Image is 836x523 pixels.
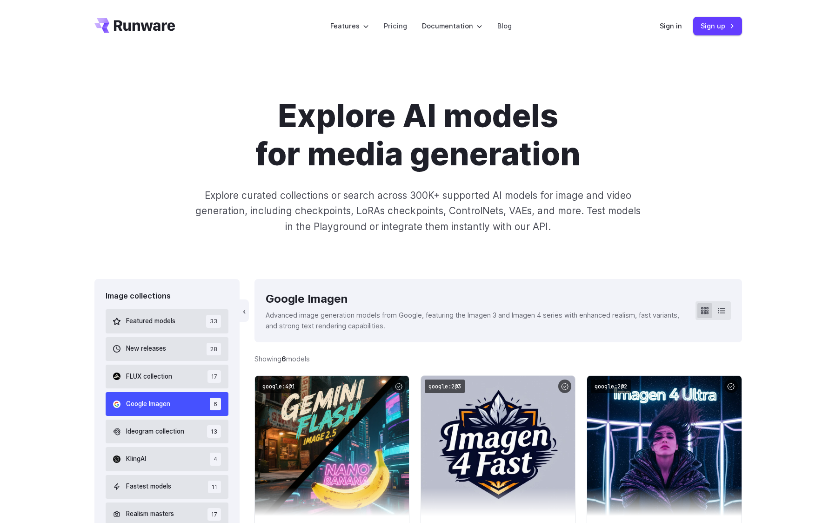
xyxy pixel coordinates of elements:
span: FLUX collection [126,372,172,382]
span: 13 [207,425,221,438]
p: Explore curated collections or search across 300K+ supported AI models for image and video genera... [191,188,644,234]
code: google:2@3 [425,380,465,393]
div: Google Imagen [266,290,680,308]
span: Realism masters [126,509,174,519]
a: Sign up [693,17,742,35]
span: Fastest models [126,482,171,492]
span: KlingAI [126,454,146,464]
span: Ideogram collection [126,427,184,437]
span: 28 [207,343,221,355]
p: Advanced image generation models from Google, featuring the Imagen 3 and Imagen 4 series with enh... [266,310,680,331]
span: Featured models [126,316,175,326]
button: Fastest models 11 [106,475,229,499]
span: 33 [206,315,221,327]
button: KlingAI 4 [106,447,229,471]
span: 17 [207,508,221,521]
a: Blog [497,20,512,31]
a: Go to / [94,18,175,33]
label: Features [330,20,369,31]
span: Google Imagen [126,399,170,409]
img: Imagen 4 Fast [421,376,575,516]
span: 17 [207,370,221,383]
a: Sign in [660,20,682,31]
code: google:4@1 [259,380,299,393]
button: ‹ [240,299,249,322]
span: 4 [210,453,221,465]
span: 6 [210,398,221,410]
a: Pricing [384,20,407,31]
button: FLUX collection 17 [106,365,229,388]
strong: 6 [281,355,286,363]
div: Showing models [254,353,310,364]
button: Google Imagen 6 [106,392,229,416]
span: 11 [208,481,221,493]
code: google:2@2 [591,380,631,393]
button: New releases 28 [106,337,229,361]
span: New releases [126,344,166,354]
label: Documentation [422,20,482,31]
img: Imagen 4 Ultra [587,376,741,516]
button: Featured models 33 [106,309,229,333]
img: Gemini Flash Image 2.5 [255,376,409,516]
div: Image collections [106,290,229,302]
h1: Explore AI models for media generation [159,97,677,173]
button: Ideogram collection 13 [106,420,229,443]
